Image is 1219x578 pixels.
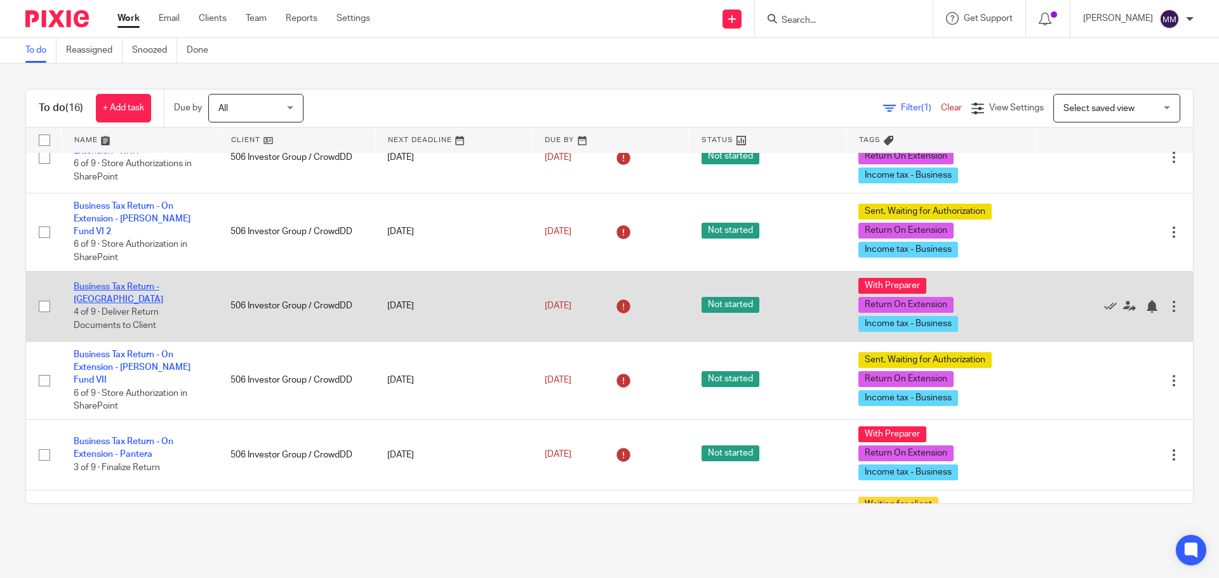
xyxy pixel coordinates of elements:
[858,148,954,164] span: Return On Extension
[218,419,375,490] td: 506 Investor Group / CrowdDD
[858,167,958,183] span: Income tax - Business
[921,103,931,112] span: (1)
[941,103,962,112] a: Clear
[1104,299,1123,312] a: Mark as done
[858,371,954,387] span: Return On Extension
[336,12,370,25] a: Settings
[39,102,83,115] h1: To do
[159,12,180,25] a: Email
[858,352,992,368] span: Sent, Waiting for Authorization
[218,104,228,113] span: All
[375,193,531,271] td: [DATE]
[702,371,759,387] span: Not started
[858,242,958,258] span: Income tax - Business
[858,223,954,239] span: Return On Extension
[132,38,177,63] a: Snoozed
[545,227,571,236] span: [DATE]
[858,390,958,406] span: Income tax - Business
[858,316,958,332] span: Income tax - Business
[66,38,123,63] a: Reassigned
[174,102,202,114] p: Due by
[65,103,83,113] span: (16)
[858,497,938,513] span: Waiting for client
[25,38,57,63] a: To do
[117,12,140,25] a: Work
[74,308,159,331] span: 4 of 9 · Deliver Return Documents to Client
[858,297,954,313] span: Return On Extension
[858,464,958,480] span: Income tax - Business
[74,437,173,459] a: Business Tax Return - On Extension - Pantera
[96,94,151,122] a: + Add task
[1063,104,1135,113] span: Select saved view
[246,12,267,25] a: Team
[286,12,317,25] a: Reports
[74,202,190,237] a: Business Tax Return - On Extension - [PERSON_NAME] Fund VI 2
[1159,9,1180,29] img: svg%3E
[199,12,227,25] a: Clients
[375,122,531,193] td: [DATE]
[901,103,941,112] span: Filter
[702,297,759,313] span: Not started
[702,223,759,239] span: Not started
[74,389,187,411] span: 6 of 9 · Store Authorization in SharePoint
[1083,12,1153,25] p: [PERSON_NAME]
[74,160,192,182] span: 6 of 9 · Store Authorizations in SharePoint
[989,103,1044,112] span: View Settings
[702,148,759,164] span: Not started
[375,271,531,341] td: [DATE]
[702,445,759,461] span: Not started
[859,136,881,143] span: Tags
[858,278,926,294] span: With Preparer
[858,426,926,442] span: With Preparer
[545,450,571,459] span: [DATE]
[218,341,375,419] td: 506 Investor Group / CrowdDD
[74,463,160,472] span: 3 of 9 · Finalize Return
[375,419,531,490] td: [DATE]
[545,376,571,384] span: [DATE]
[545,301,571,310] span: [DATE]
[858,204,992,220] span: Sent, Waiting for Authorization
[218,271,375,341] td: 506 Investor Group / CrowdDD
[218,122,375,193] td: 506 Investor Group / CrowdDD
[74,282,163,304] a: Business Tax Return - [GEOGRAPHIC_DATA]
[187,38,218,63] a: Done
[218,193,375,271] td: 506 Investor Group / CrowdDD
[780,15,895,27] input: Search
[74,240,187,263] span: 6 of 9 · Store Authorization in SharePoint
[74,134,173,155] a: Business Tax Return - On Extension - NNN
[545,153,571,162] span: [DATE]
[375,341,531,419] td: [DATE]
[858,445,954,461] span: Return On Extension
[25,10,89,27] img: Pixie
[964,14,1013,23] span: Get Support
[74,350,190,385] a: Business Tax Return - On Extension - [PERSON_NAME] Fund VII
